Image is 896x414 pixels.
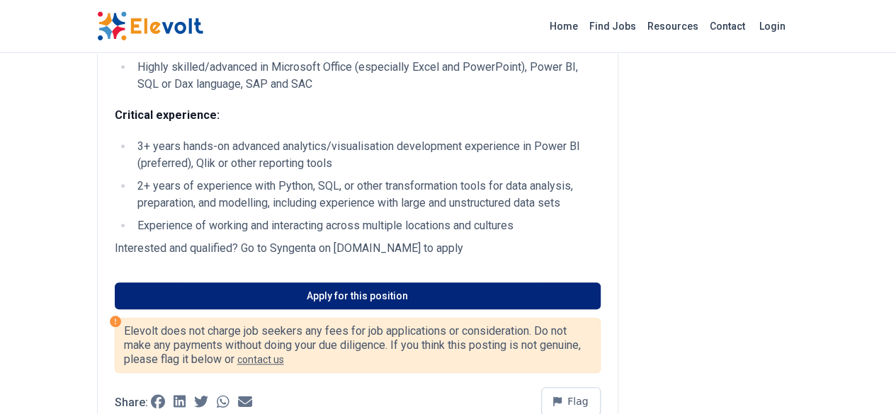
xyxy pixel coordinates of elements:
[751,12,794,40] a: Login
[133,59,601,93] li: Highly skilled/advanced in Microsoft Office (especially Excel and PowerPoint), Power BI, SQL or D...
[133,217,601,234] li: Experience of working and interacting across multiple locations and cultures
[133,178,601,212] li: 2+ years of experience with Python, SQL, or other transformation tools for data analysis, prepara...
[584,15,642,38] a: Find Jobs
[124,324,591,367] p: Elevolt does not charge job seekers any fees for job applications or consideration. Do not make a...
[115,397,148,408] p: Share:
[237,354,284,365] a: contact us
[544,15,584,38] a: Home
[115,282,601,309] a: Apply for this position
[97,11,203,41] img: Elevolt
[825,346,896,414] iframe: Chat Widget
[133,138,601,172] li: 3+ years hands-on advanced analytics/visualisation development experience in Power BI (preferred)...
[115,108,220,122] strong: Critical experience:
[115,240,601,257] p: Interested and qualified? Go to Syngenta on [DOMAIN_NAME] to apply
[642,15,704,38] a: Resources
[704,15,751,38] a: Contact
